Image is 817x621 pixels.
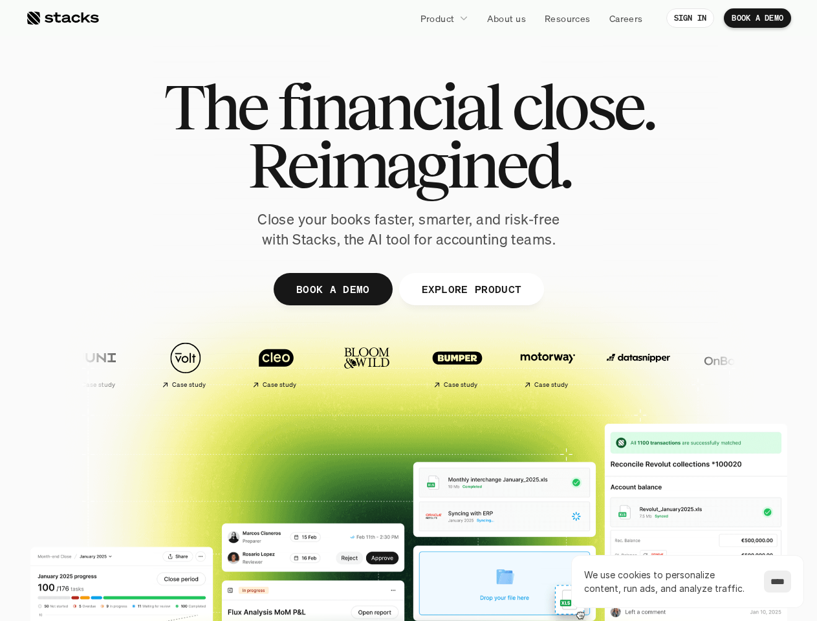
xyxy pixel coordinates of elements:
[609,12,643,25] p: Careers
[666,8,715,28] a: SIGN IN
[262,381,296,389] h2: Case study
[153,246,210,256] a: Privacy Policy
[164,78,267,136] span: The
[144,335,228,394] a: Case study
[724,8,791,28] a: BOOK A DEMO
[537,6,598,30] a: Resources
[171,381,206,389] h2: Case study
[415,335,499,394] a: Case study
[487,12,526,25] p: About us
[247,210,571,250] p: Close your books faster, smarter, and risk-free with Stacks, the AI tool for accounting teams.
[81,381,115,389] h2: Case study
[53,335,137,394] a: Case study
[534,381,568,389] h2: Case study
[247,136,570,194] span: Reimagined.
[234,335,318,394] a: Case study
[278,78,501,136] span: financial
[398,273,544,305] a: EXPLORE PRODUCT
[479,6,534,30] a: About us
[732,14,783,23] p: BOOK A DEMO
[506,335,590,394] a: Case study
[602,6,651,30] a: Careers
[443,381,477,389] h2: Case study
[420,12,455,25] p: Product
[421,279,521,298] p: EXPLORE PRODUCT
[512,78,654,136] span: close.
[296,279,369,298] p: BOOK A DEMO
[273,273,392,305] a: BOOK A DEMO
[545,12,591,25] p: Resources
[584,568,751,595] p: We use cookies to personalize content, run ads, and analyze traffic.
[674,14,707,23] p: SIGN IN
